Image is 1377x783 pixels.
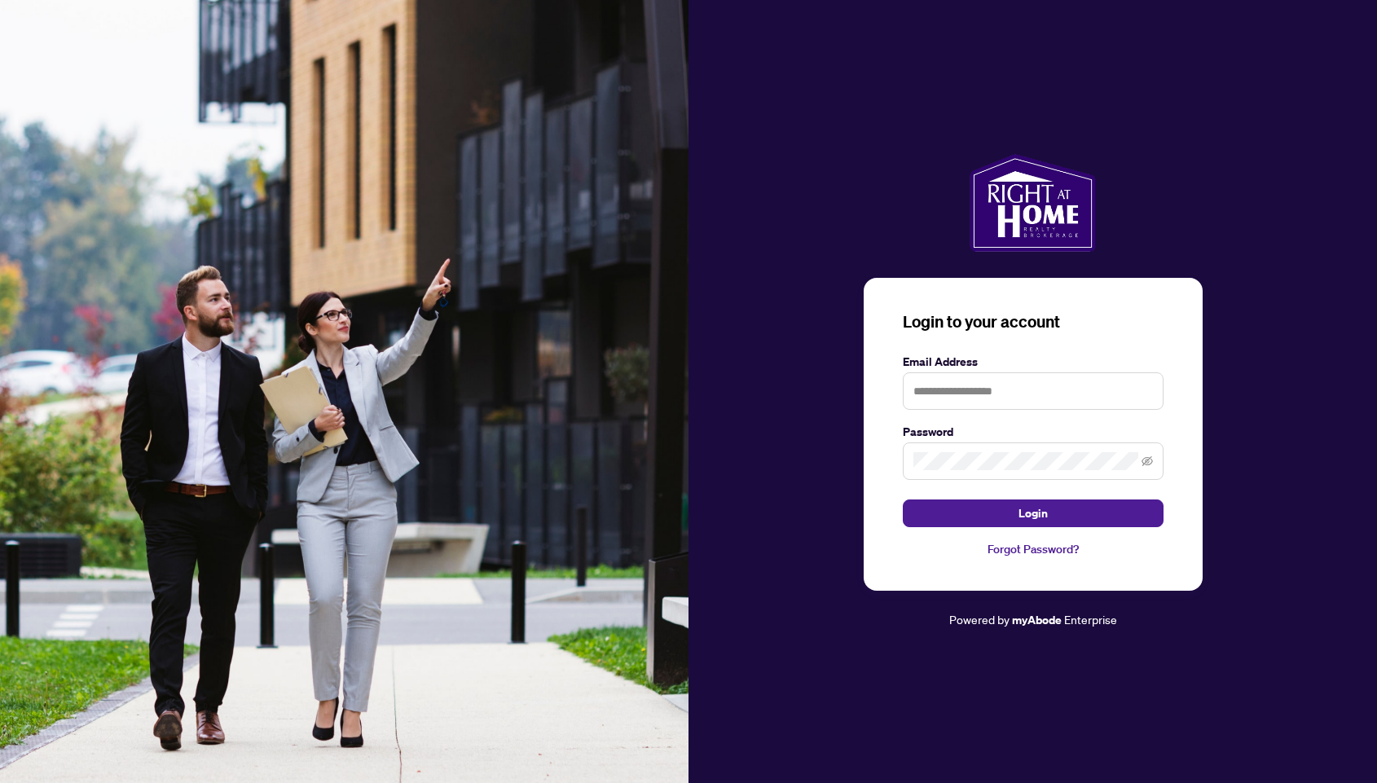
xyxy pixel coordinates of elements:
a: Forgot Password? [903,540,1164,558]
span: Powered by [949,612,1010,627]
label: Password [903,423,1164,441]
img: ma-logo [970,154,1096,252]
span: eye-invisible [1142,455,1153,467]
span: Login [1018,500,1048,526]
button: Login [903,499,1164,527]
a: myAbode [1012,611,1062,629]
label: Email Address [903,353,1164,371]
h3: Login to your account [903,310,1164,333]
span: Enterprise [1064,612,1117,627]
